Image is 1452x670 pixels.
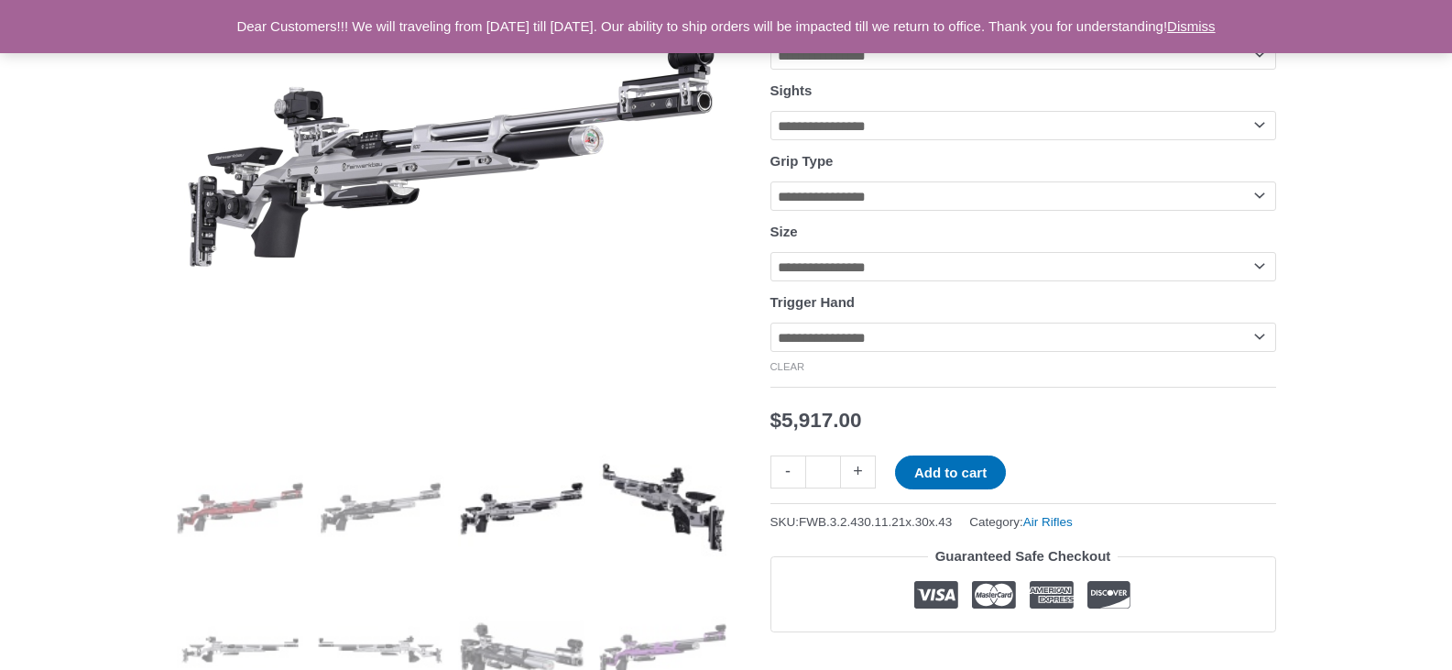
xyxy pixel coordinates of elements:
a: Dismiss [1167,18,1216,34]
legend: Guaranteed Safe Checkout [928,544,1119,569]
bdi: 5,917.00 [770,409,862,432]
img: FWB 900 ALU [599,445,726,572]
label: Sights [770,82,813,98]
label: Trigger Hand [770,294,856,310]
a: Clear options [770,361,805,372]
button: Add to cart [895,456,1006,489]
img: FWB 900 ALU [177,445,304,572]
span: $ [770,409,782,432]
a: - [770,456,805,488]
span: SKU: [770,511,953,533]
label: Size [770,224,798,239]
input: Product quantity [805,456,841,488]
iframe: Customer reviews powered by Trustpilot [770,646,1276,668]
a: + [841,456,876,488]
span: Category: [969,511,1073,533]
img: FWB 900 ALU - Image 3 [458,445,585,572]
img: FWB 900 ALU [317,445,444,572]
a: Air Rifles [1023,515,1073,529]
span: FWB.3.2.430.11.21x.30x.43 [799,515,952,529]
label: Grip Type [770,153,834,169]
